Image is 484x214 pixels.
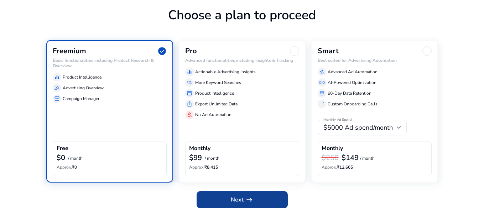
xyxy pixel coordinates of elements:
b: $0 [57,153,65,163]
span: manage_search [187,80,192,85]
h6: Best suited for Advertising Automation [318,58,432,63]
p: Export Unlimited Data [195,101,238,107]
span: Approx. [322,164,337,170]
h6: Basic functionalities including Product Research & Overview [53,58,167,68]
span: gavel [187,112,192,118]
span: check_circle [157,46,167,56]
p: Custom Onboarding Calls [328,101,378,107]
span: database [319,90,325,96]
p: / month [205,156,219,161]
h1: Choose a plan to proceed [46,8,438,40]
span: summarize [319,101,325,107]
h6: ₹8,415 [189,165,295,170]
span: manage_search [54,85,60,91]
span: all_inclusive [319,80,325,85]
span: storefront [187,90,192,96]
h6: Advanced functionalities including Insights & Tracking [185,58,299,63]
h3: $250 [322,154,339,162]
span: gavel [319,69,325,75]
p: / month [68,156,83,161]
p: Product Intelligence [195,90,234,96]
span: ios_share [187,101,192,107]
button: Nextarrow_right_alt [197,191,288,208]
p: Advanced Ad Automation [328,69,378,75]
h3: Smart [318,47,339,55]
h6: ₹12,665 [322,165,428,170]
p: Actionable Advertising Insights [195,69,256,75]
h4: Monthly [322,145,343,152]
span: Approx. [57,164,72,170]
p: Product Intelligence [63,74,102,80]
mat-label: Monthly Ad Spend [323,118,352,123]
p: Advertising Overview [63,85,104,91]
h6: ₹0 [57,165,163,170]
b: $99 [189,153,202,163]
span: Next [231,195,254,204]
span: arrow_right_alt [245,195,254,204]
p: 60-Day Data Retention [328,90,371,96]
p: Campaign Manager [63,95,99,102]
h4: Monthly [189,145,210,152]
span: equalizer [54,74,60,80]
p: More Keyword Searches [195,79,241,86]
h3: Pro [185,47,197,55]
h4: Free [57,145,68,152]
p: AI-Powered Optimization [328,79,376,86]
p: / month [360,156,375,161]
span: $5000 Ad spend/month [323,123,393,132]
b: $149 [342,153,359,163]
span: storefront [54,96,60,101]
span: Approx. [189,164,204,170]
span: equalizer [187,69,192,75]
p: No Ad Automation [195,111,231,118]
h3: Freemium [53,47,86,55]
